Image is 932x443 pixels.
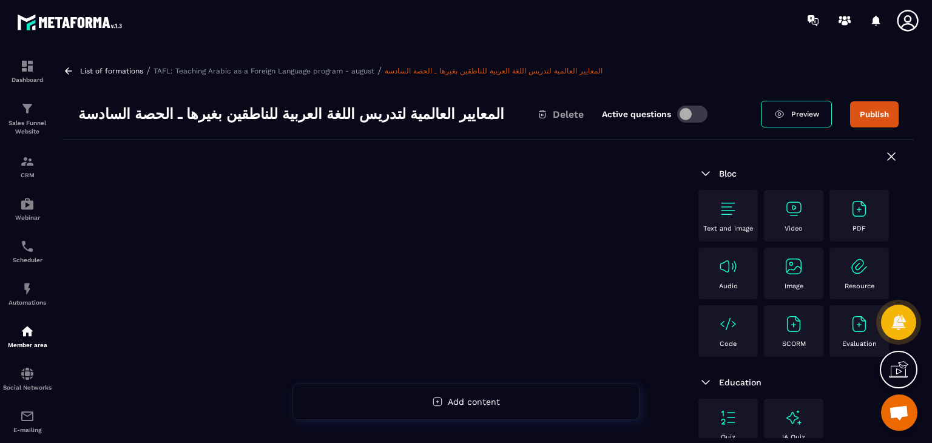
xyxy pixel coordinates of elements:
[602,109,671,119] label: Active questions
[3,272,52,315] a: automationsautomationsAutomations
[20,324,35,339] img: automations
[146,65,150,76] span: /
[3,119,52,136] p: Sales Funnel Website
[3,357,52,400] a: social-networksocial-networkSocial Networks
[842,340,877,348] p: Evaluation
[20,154,35,169] img: formation
[782,433,805,441] p: IA Quiz
[385,67,603,75] a: المعايير العالمية لتدريس اللغة العربية للناطقين بغيرها ـ الحصة السادسة
[849,314,869,334] img: text-image no-wra
[845,282,874,290] p: Resource
[784,408,803,427] img: text-image
[3,230,52,272] a: schedulerschedulerScheduler
[720,340,737,348] p: Code
[3,299,52,306] p: Automations
[784,199,803,218] img: text-image no-wra
[448,397,500,407] span: Add content
[721,433,735,441] p: Quiz
[20,409,35,424] img: email
[20,367,35,381] img: social-network
[703,225,753,232] p: Text and image
[553,109,584,120] span: Delete
[20,197,35,211] img: automations
[719,282,738,290] p: Audio
[718,199,738,218] img: text-image no-wra
[718,408,738,427] img: text-image no-wra
[785,282,803,290] p: Image
[3,400,52,442] a: emailemailE-mailing
[698,375,713,390] img: arrow-down
[3,172,52,178] p: CRM
[78,104,504,124] h3: المعايير العالمية لتدريس اللغة العربية للناطقين بغيرها ـ الحصة السادسة
[719,169,737,178] span: Bloc
[3,384,52,391] p: Social Networks
[784,314,803,334] img: text-image no-wra
[761,101,832,127] a: Preview
[718,257,738,276] img: text-image no-wra
[20,282,35,296] img: automations
[3,92,52,145] a: formationformationSales Funnel Website
[881,394,917,431] div: Open chat
[719,377,761,387] span: Education
[3,257,52,263] p: Scheduler
[80,67,143,75] a: List of formations
[791,110,819,118] span: Preview
[20,101,35,116] img: formation
[782,340,806,348] p: SCORM
[20,239,35,254] img: scheduler
[17,11,126,33] img: logo
[20,59,35,73] img: formation
[785,225,803,232] p: Video
[3,342,52,348] p: Member area
[718,314,738,334] img: text-image no-wra
[784,257,803,276] img: text-image no-wra
[3,315,52,357] a: automationsautomationsMember area
[3,214,52,221] p: Webinar
[377,65,382,76] span: /
[3,76,52,83] p: Dashboard
[849,257,869,276] img: text-image no-wra
[3,188,52,230] a: automationsautomationsWebinar
[853,225,866,232] p: PDF
[154,67,374,75] a: TAFL: Teaching Arabic as a Foreign Language program - august
[850,101,899,127] button: Publish
[3,427,52,433] p: E-mailing
[3,50,52,92] a: formationformationDashboard
[849,199,869,218] img: text-image no-wra
[698,166,713,181] img: arrow-down
[3,145,52,188] a: formationformationCRM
